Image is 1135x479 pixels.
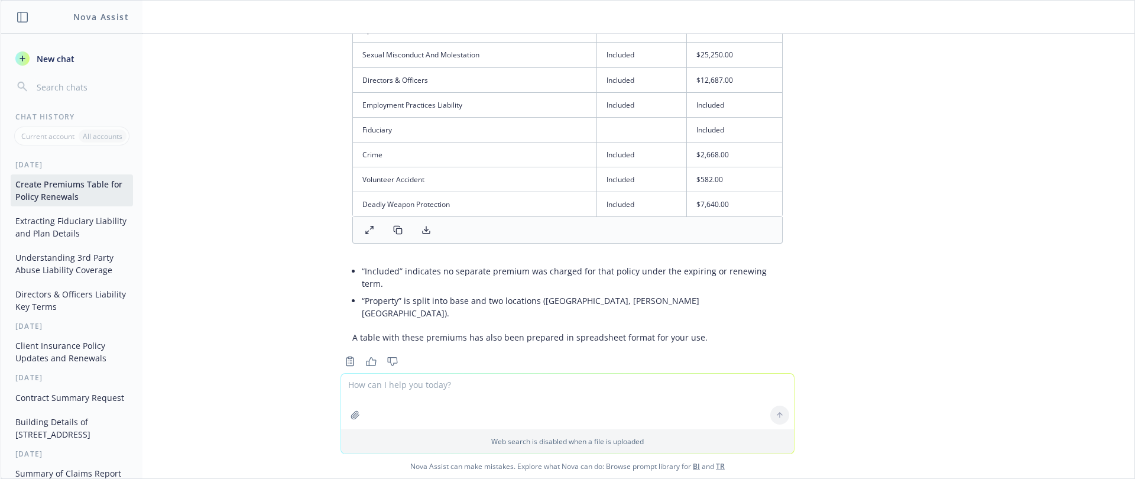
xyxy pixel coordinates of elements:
[716,461,725,471] a: TR
[1,112,142,122] div: Chat History
[353,167,596,192] td: Volunteer Accident
[596,143,687,167] td: Included
[383,353,402,370] button: Thumbs down
[596,167,687,192] td: Included
[11,284,133,316] button: Directors & Officers Liability Key Terms
[353,192,596,217] td: Deadly Weapon Protection
[1,373,142,383] div: [DATE]
[11,388,133,407] button: Contract Summary Request
[11,48,133,69] button: New chat
[687,43,782,67] td: $25,250.00
[11,412,133,444] button: Building Details of [STREET_ADDRESS]
[362,292,783,322] li: “Property” is split into base and two locations ([GEOGRAPHIC_DATA], [PERSON_NAME][GEOGRAPHIC_DATA]).
[1,321,142,331] div: [DATE]
[596,67,687,92] td: Included
[362,263,783,292] li: “Included” indicates no separate premium was charged for that policy under the expiring or renewi...
[596,192,687,217] td: Included
[34,79,128,95] input: Search chats
[353,67,596,92] td: Directors & Officers
[596,43,687,67] td: Included
[687,117,782,142] td: Included
[83,131,122,141] p: All accounts
[345,356,355,367] svg: Copy to clipboard
[687,67,782,92] td: $12,687.00
[1,160,142,170] div: [DATE]
[21,131,74,141] p: Current account
[687,167,782,192] td: $582.00
[353,92,596,117] td: Employment Practices Liability
[11,248,133,280] button: Understanding 3rd Party Abuse Liability Coverage
[353,43,596,67] td: Sexual Misconduct And Molestation
[11,336,133,368] button: Client Insurance Policy Updates and Renewals
[73,11,129,23] h1: Nova Assist
[1,449,142,459] div: [DATE]
[34,53,74,65] span: New chat
[353,143,596,167] td: Crime
[11,174,133,206] button: Create Premiums Table for Policy Renewals
[596,92,687,117] td: Included
[693,461,700,471] a: BI
[352,331,783,344] p: A table with these premiums has also been prepared in spreadsheet format for your use.
[5,454,1130,478] span: Nova Assist can make mistakes. Explore what Nova can do: Browse prompt library for and
[687,192,782,217] td: $7,640.00
[353,117,596,142] td: Fiduciary
[348,436,787,446] p: Web search is disabled when a file is uploaded
[11,211,133,243] button: Extracting Fiduciary Liability and Plan Details
[687,143,782,167] td: $2,668.00
[687,92,782,117] td: Included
